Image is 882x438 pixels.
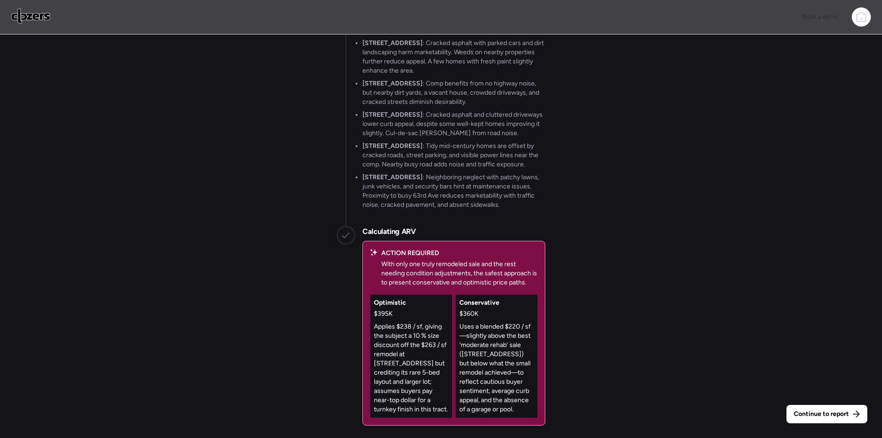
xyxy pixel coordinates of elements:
[381,260,537,287] p: With only one truly remodeled sale and the rest needing condition adjustments, the safest approac...
[374,298,406,307] span: Optimistic
[11,9,51,23] img: Logo
[459,298,499,307] span: Conservative
[381,249,439,258] span: ACTION REQUIRED
[362,142,545,169] li: : Tidy mid-century homes are offset by cracked roads, street parking, and visible power lines nea...
[459,309,479,319] span: $360K
[362,39,423,47] strong: [STREET_ADDRESS]
[802,13,839,21] span: Book a demo
[362,173,545,210] li: : Neighboring neglect with patchy lawns, junk vehicles, and security bars hint at maintenance iss...
[362,111,423,119] strong: [STREET_ADDRESS]
[362,39,545,75] li: : Cracked asphalt with parked cars and dirt landscaping harm marketability. Weeds on nearby prope...
[362,226,416,237] h2: Calculating ARV
[794,410,849,419] span: Continue to report
[362,173,423,181] strong: [STREET_ADDRESS]
[374,309,393,319] span: $395K
[362,79,545,107] li: : Comp benefits from no highway noise, but nearby dirt yards, a vacant house, crowded driveways, ...
[362,110,545,138] li: : Cracked asphalt and cluttered driveways lower curb appeal, despite some well-kept homes improvi...
[362,142,423,150] strong: [STREET_ADDRESS]
[459,322,534,414] p: Uses a blended $220 / sf—slightly above the best ‘moderate rehab’ sale ([STREET_ADDRESS]) but bel...
[362,80,423,87] strong: [STREET_ADDRESS]
[374,322,448,414] p: Applies $238 / sf, giving the subject a 10 % size discount off the $263 / sf remodel at [STREET_A...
